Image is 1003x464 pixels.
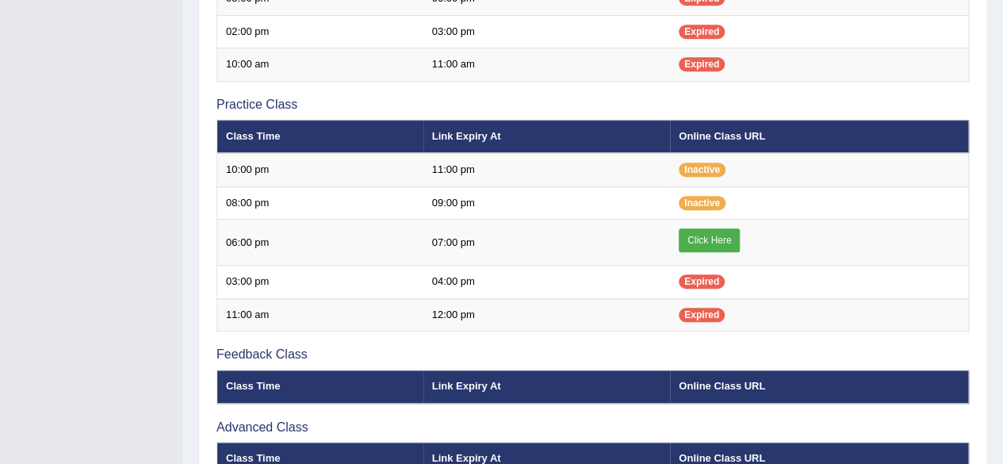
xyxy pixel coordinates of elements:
[217,153,423,186] td: 10:00 pm
[217,266,423,299] td: 03:00 pm
[217,298,423,332] td: 11:00 am
[670,370,968,404] th: Online Class URL
[423,153,671,186] td: 11:00 pm
[217,48,423,82] td: 10:00 am
[670,120,968,153] th: Online Class URL
[216,98,969,112] h3: Practice Class
[216,347,969,362] h3: Feedback Class
[679,308,725,322] span: Expired
[423,298,671,332] td: 12:00 pm
[423,120,671,153] th: Link Expiry At
[217,15,423,48] td: 02:00 pm
[679,57,725,71] span: Expired
[217,220,423,266] td: 06:00 pm
[423,370,671,404] th: Link Expiry At
[679,196,725,210] span: Inactive
[679,25,725,39] span: Expired
[423,15,671,48] td: 03:00 pm
[423,220,671,266] td: 07:00 pm
[679,163,725,177] span: Inactive
[217,186,423,220] td: 08:00 pm
[423,48,671,82] td: 11:00 am
[679,228,740,252] a: Click Here
[216,420,969,435] h3: Advanced Class
[423,266,671,299] td: 04:00 pm
[217,120,423,153] th: Class Time
[423,186,671,220] td: 09:00 pm
[217,370,423,404] th: Class Time
[679,274,725,289] span: Expired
